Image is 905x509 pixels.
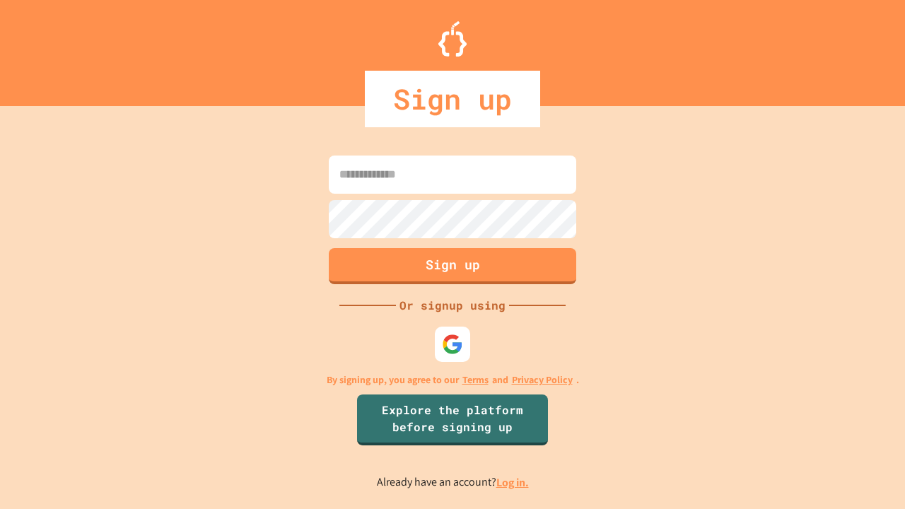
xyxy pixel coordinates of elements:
[496,475,529,490] a: Log in.
[396,297,509,314] div: Or signup using
[462,373,489,387] a: Terms
[365,71,540,127] div: Sign up
[329,248,576,284] button: Sign up
[442,334,463,355] img: google-icon.svg
[327,373,579,387] p: By signing up, you agree to our and .
[512,373,573,387] a: Privacy Policy
[377,474,529,491] p: Already have an account?
[357,394,548,445] a: Explore the platform before signing up
[438,21,467,57] img: Logo.svg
